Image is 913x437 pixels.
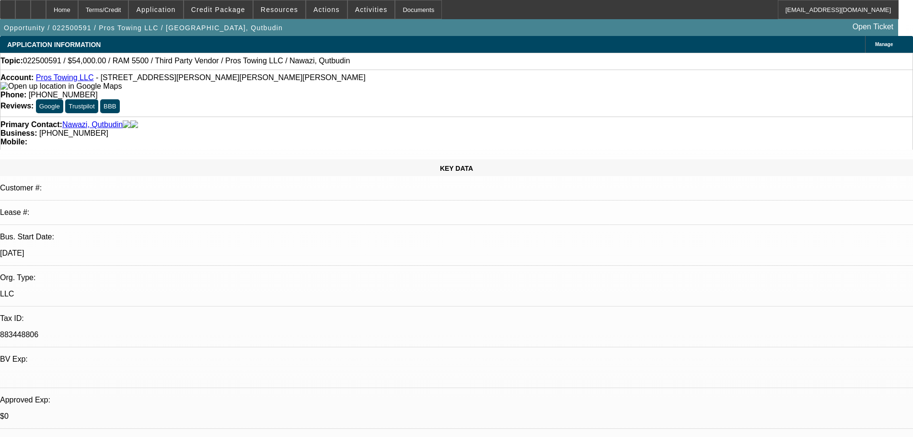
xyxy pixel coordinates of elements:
button: Activities [348,0,395,19]
span: APPLICATION INFORMATION [7,41,101,48]
strong: Primary Contact: [0,120,62,129]
span: Resources [261,6,298,13]
span: Actions [313,6,340,13]
button: Actions [306,0,347,19]
button: Trustpilot [65,99,98,113]
a: View Google Maps [0,82,122,90]
a: Pros Towing LLC [36,73,94,82]
span: 022500591 / $54,000.00 / RAM 5500 / Third Party Vendor / Pros Towing LLC / Nawazi, Qutbudin [23,57,350,65]
strong: Topic: [0,57,23,65]
span: Manage [875,42,893,47]
img: Open up location in Google Maps [0,82,122,91]
span: - [STREET_ADDRESS][PERSON_NAME][PERSON_NAME][PERSON_NAME] [96,73,366,82]
button: BBB [100,99,120,113]
strong: Reviews: [0,102,34,110]
button: Resources [254,0,305,19]
span: [PHONE_NUMBER] [29,91,98,99]
span: Credit Package [191,6,245,13]
img: linkedin-icon.png [130,120,138,129]
a: Open Ticket [849,19,897,35]
a: Nawazi, Qutbudin [62,120,123,129]
span: Activities [355,6,388,13]
button: Credit Package [184,0,253,19]
span: [PHONE_NUMBER] [39,129,108,137]
span: Application [136,6,175,13]
strong: Business: [0,129,37,137]
button: Google [36,99,63,113]
strong: Mobile: [0,138,27,146]
button: Application [129,0,183,19]
img: facebook-icon.png [123,120,130,129]
span: KEY DATA [440,165,473,172]
strong: Phone: [0,91,26,99]
span: Opportunity / 022500591 / Pros Towing LLC / [GEOGRAPHIC_DATA], Qutbudin [4,24,283,32]
strong: Account: [0,73,34,82]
